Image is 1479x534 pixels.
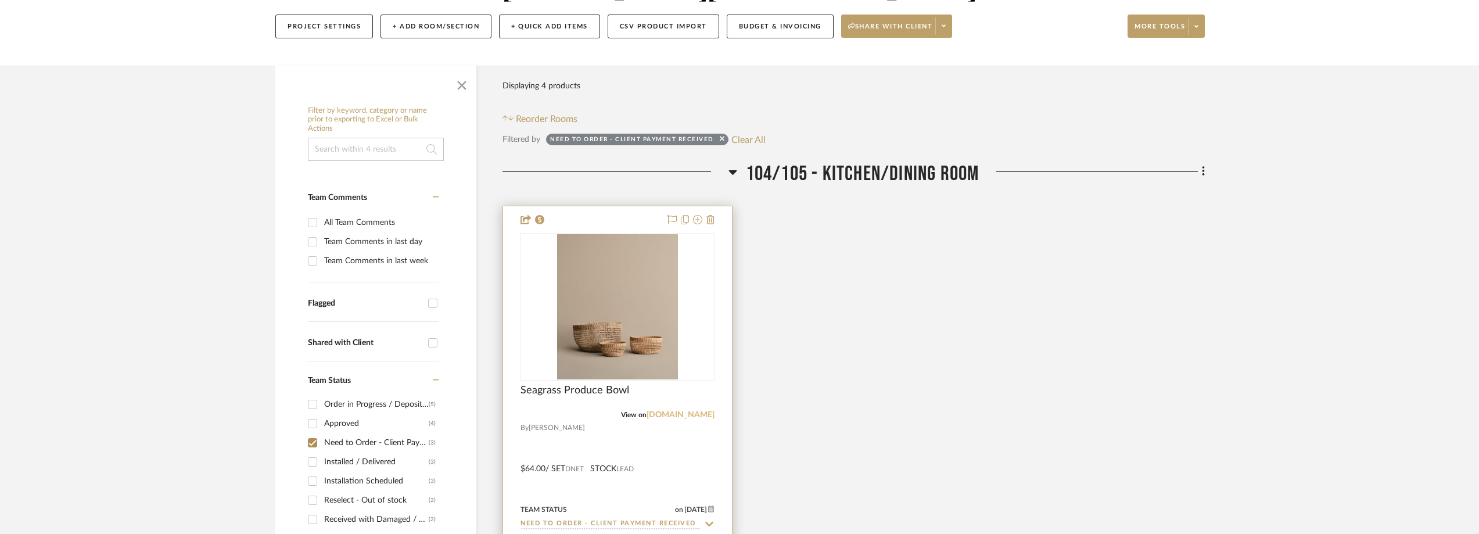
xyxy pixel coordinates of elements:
[308,377,351,385] span: Team Status
[429,510,436,529] div: (2)
[308,193,367,202] span: Team Comments
[529,422,585,433] span: [PERSON_NAME]
[502,133,540,146] div: Filtered by
[429,453,436,471] div: (3)
[557,234,679,379] img: Seagrass Produce Bowl
[727,15,834,38] button: Budget & Invoicing
[380,15,491,38] button: + Add Room/Section
[324,395,429,414] div: Order in Progress / Deposit Paid / Balance due
[675,506,683,513] span: on
[731,132,766,147] button: Clear All
[308,299,422,309] div: Flagged
[450,71,473,95] button: Close
[550,135,714,147] div: Need to Order - Client Payment Received
[324,213,436,232] div: All Team Comments
[1128,15,1205,38] button: More tools
[324,433,429,452] div: Need to Order - Client Payment Received
[324,232,436,251] div: Team Comments in last day
[608,15,719,38] button: CSV Product Import
[520,504,567,515] div: Team Status
[275,15,373,38] button: Project Settings
[520,384,629,397] span: Seagrass Produce Bowl
[848,22,933,40] span: Share with client
[429,395,436,414] div: (5)
[746,162,979,187] span: 104/105 - Kitchen/Dining Room
[502,112,577,126] button: Reorder Rooms
[841,15,953,38] button: Share with client
[429,414,436,433] div: (4)
[516,112,577,126] span: Reorder Rooms
[502,74,580,98] div: Displaying 4 products
[308,138,444,161] input: Search within 4 results
[324,252,436,270] div: Team Comments in last week
[1135,22,1185,40] span: More tools
[324,491,429,510] div: Reselect - Out of stock
[683,506,708,514] span: [DATE]
[521,234,714,380] div: 0
[520,519,701,530] input: Type to Search…
[520,422,529,433] span: By
[429,491,436,510] div: (2)
[429,472,436,490] div: (3)
[429,433,436,452] div: (3)
[621,411,647,418] span: View on
[324,472,429,490] div: Installation Scheduled
[308,338,422,348] div: Shared with Client
[324,510,429,529] div: Received with Damaged / Awaiting Vendor Response
[324,414,429,433] div: Approved
[499,15,600,38] button: + Quick Add Items
[324,453,429,471] div: Installed / Delivered
[647,411,715,419] a: [DOMAIN_NAME]
[308,106,444,134] h6: Filter by keyword, category or name prior to exporting to Excel or Bulk Actions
